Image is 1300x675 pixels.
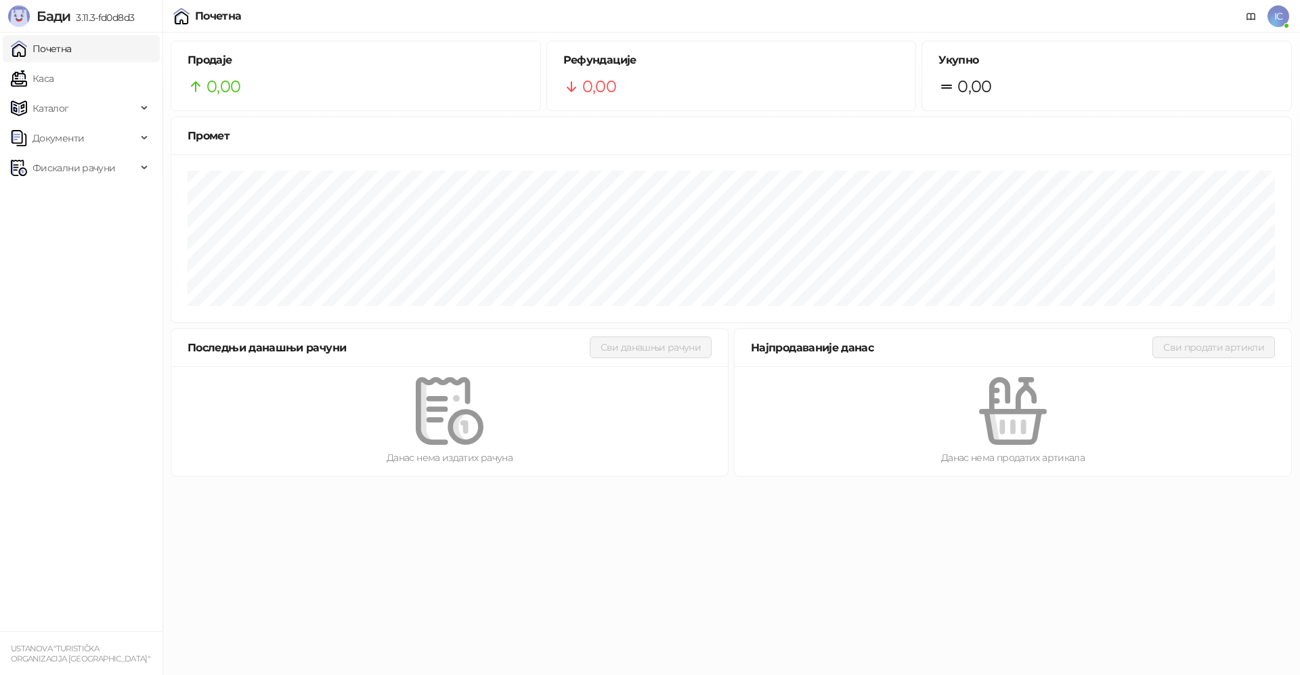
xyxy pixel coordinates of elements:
[1267,5,1289,27] span: IC
[70,12,134,24] span: 3.11.3-fd0d8d3
[756,450,1270,465] div: Данас нема продатих артикала
[582,74,616,100] span: 0,00
[1152,336,1275,358] button: Сви продати артикли
[11,35,72,62] a: Почетна
[188,127,1275,144] div: Промет
[11,65,53,92] a: Каса
[207,74,240,100] span: 0,00
[957,74,991,100] span: 0,00
[563,52,900,68] h5: Рефундације
[8,5,30,27] img: Logo
[11,644,150,663] small: USTANOVA "TURISTIČKA ORGANIZACIJA [GEOGRAPHIC_DATA]"
[193,450,706,465] div: Данас нема издатих рачуна
[195,11,242,22] div: Почетна
[938,52,1275,68] h5: Укупно
[32,154,115,181] span: Фискални рачуни
[32,95,69,122] span: Каталог
[1240,5,1262,27] a: Документација
[188,52,524,68] h5: Продаје
[590,336,712,358] button: Сви данашњи рачуни
[32,125,84,152] span: Документи
[37,8,70,24] span: Бади
[188,339,590,356] div: Последњи данашњи рачуни
[751,339,1152,356] div: Најпродаваније данас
